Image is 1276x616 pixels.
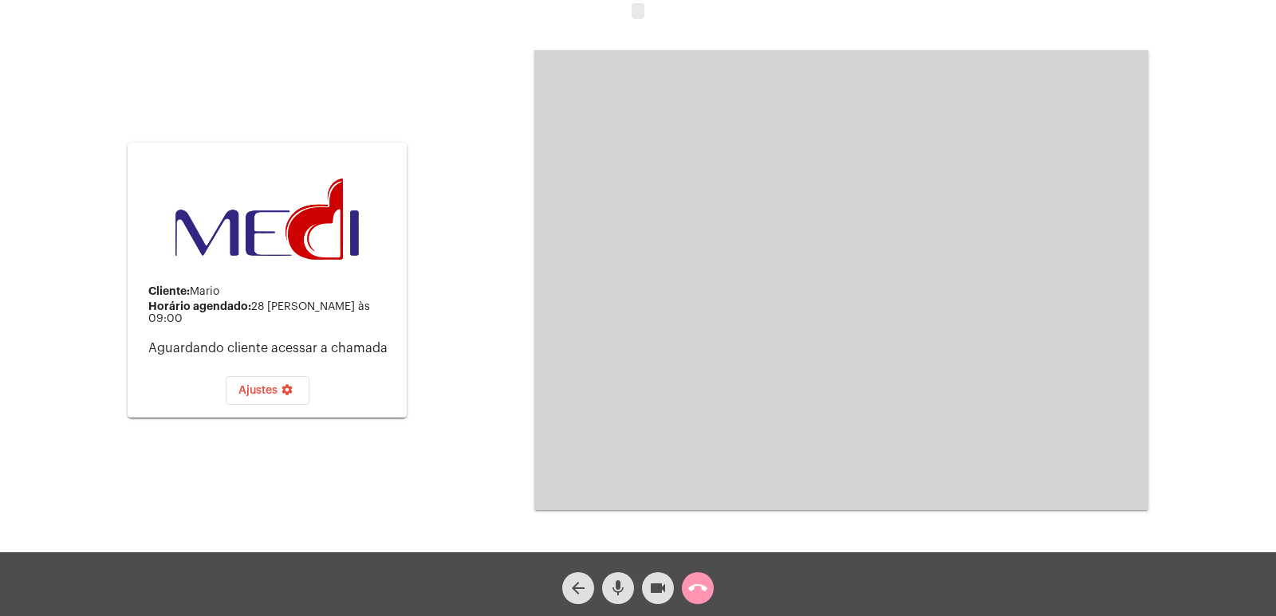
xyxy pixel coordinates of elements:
[648,579,668,598] mat-icon: videocam
[226,376,309,405] button: Ajustes
[175,179,359,260] img: d3a1b5fa-500b-b90f-5a1c-719c20e9830b.png
[148,300,394,325] div: 28 [PERSON_NAME] às 09:00
[688,579,707,598] mat-icon: call_end
[608,579,628,598] mat-icon: mic
[148,300,251,312] strong: Horário agendado:
[148,341,394,355] p: Aguardando cliente acessar a chamada
[148,285,190,296] strong: Cliente:
[278,383,297,402] mat-icon: settings
[569,579,588,598] mat-icon: arrow_back
[238,385,297,396] span: Ajustes
[148,285,394,298] div: Mario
